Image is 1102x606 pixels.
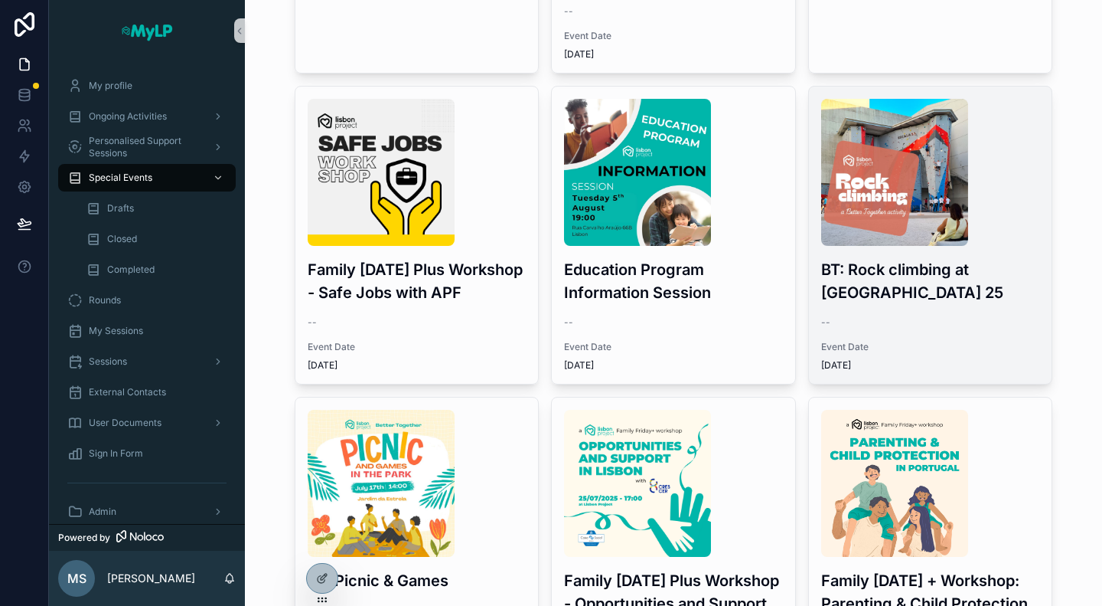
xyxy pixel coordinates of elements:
[308,316,317,329] span: --
[821,258,1040,304] h3: BT: Rock climbing at [GEOGRAPHIC_DATA] 25
[58,348,236,375] a: Sessions
[564,341,783,353] span: Event Date
[808,86,1053,385] a: MyLP.jpgBT: Rock climbing at [GEOGRAPHIC_DATA] 25--Event Date[DATE]
[58,103,236,130] a: Ongoing Activities
[58,287,236,314] a: Rounds
[821,99,968,246] img: MyLP.jpg
[89,355,127,368] span: Sessions
[551,86,796,385] a: Tuesday-5th-August-1900.jpgEducation Program Information Session--Event Date[DATE]
[67,569,86,588] span: MS
[308,258,527,304] h3: Family [DATE] Plus Workshop - Safe Jobs with APF
[107,264,155,276] span: Completed
[58,532,110,544] span: Powered by
[89,447,143,460] span: Sign In Form
[564,5,573,18] span: --
[107,571,195,586] p: [PERSON_NAME]
[58,440,236,467] a: Sign In Form
[308,410,455,557] img: WhatsApp-Image-2025-07-14-at-10.26.04.jpeg
[58,164,236,192] a: Special Events
[107,233,137,245] span: Closed
[564,359,783,372] span: [DATE]
[564,410,711,557] img: Poster-(11)-(2).png
[58,317,236,345] a: My Sessions
[308,359,527,372] span: [DATE]
[564,316,573,329] span: --
[295,86,540,385] a: MyLP---Safe-Jobs.pngFamily [DATE] Plus Workshop - Safe Jobs with APF--Event Date[DATE]
[89,172,152,184] span: Special Events
[89,135,201,159] span: Personalised Support Sessions
[120,18,174,43] img: App logo
[77,225,236,253] a: Closed
[49,61,245,524] div: scrollable content
[77,195,236,222] a: Drafts
[89,80,132,92] span: My profile
[89,110,167,123] span: Ongoing Activities
[89,325,143,337] span: My Sessions
[564,258,783,304] h3: Education Program Information Session
[564,30,783,42] span: Event Date
[49,524,245,551] a: Powered by
[564,48,783,61] span: [DATE]
[77,256,236,283] a: Completed
[821,341,1040,353] span: Event Date
[308,341,527,353] span: Event Date
[58,409,236,437] a: User Documents
[308,569,527,592] h3: BT: Picnic & Games
[107,202,134,215] span: Drafts
[821,359,1040,372] span: [DATE]
[89,386,166,398] span: External Contacts
[58,72,236,100] a: My profile
[821,316,830,329] span: --
[58,133,236,161] a: Personalised Support Sessions
[821,410,968,557] img: MyLP-(1).jpg
[58,498,236,526] a: Admin
[89,506,116,518] span: Admin
[89,294,121,306] span: Rounds
[58,378,236,406] a: External Contacts
[308,99,455,246] img: MyLP---Safe-Jobs.png
[564,99,711,246] img: Tuesday-5th-August-1900.jpg
[89,417,161,429] span: User Documents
